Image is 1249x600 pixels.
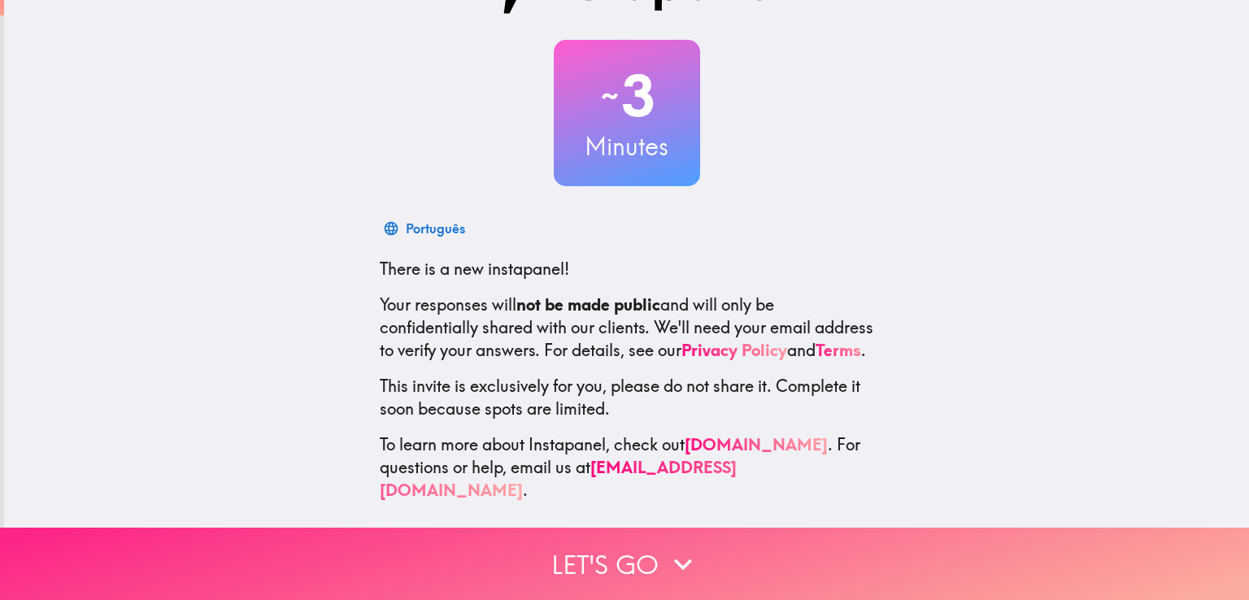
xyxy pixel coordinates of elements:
p: Your responses will and will only be confidentially shared with our clients. We'll need your emai... [380,293,874,362]
span: There is a new instapanel! [380,259,569,279]
a: Terms [816,340,861,360]
a: [DOMAIN_NAME] [685,434,828,454]
span: ~ [598,72,621,120]
h2: 3 [554,63,700,129]
p: To learn more about Instapanel, check out . For questions or help, email us at . [380,433,874,502]
div: Português [406,217,465,240]
a: [EMAIL_ADDRESS][DOMAIN_NAME] [380,457,737,500]
p: This invite is exclusively for you, please do not share it. Complete it soon because spots are li... [380,375,874,420]
button: Português [380,212,472,245]
a: Privacy Policy [681,340,787,360]
b: not be made public [516,294,660,315]
h3: Minutes [554,129,700,163]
